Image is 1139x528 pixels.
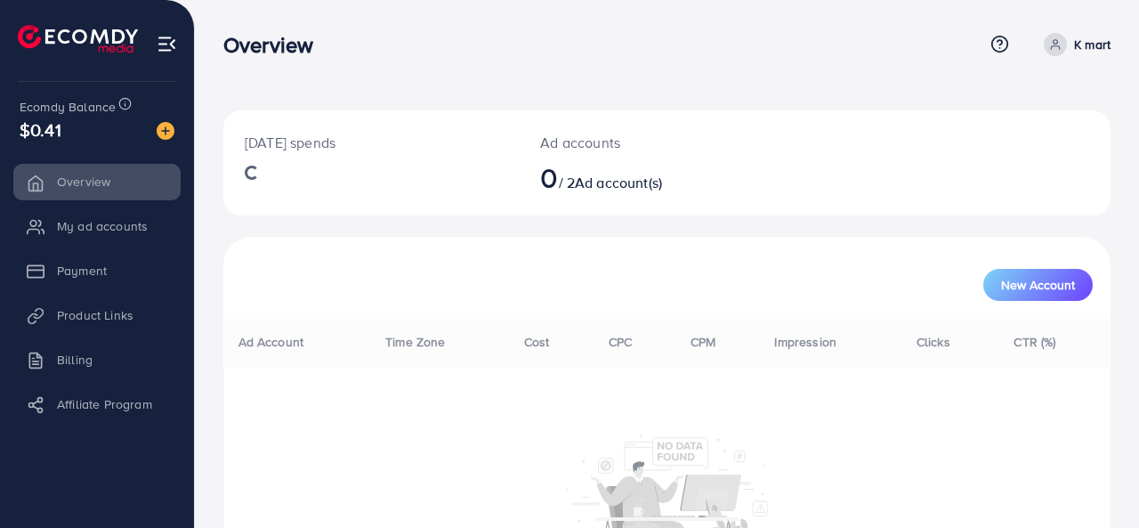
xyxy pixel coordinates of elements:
[1074,34,1111,55] p: K mart
[575,173,662,192] span: Ad account(s)
[20,98,116,116] span: Ecomdy Balance
[157,34,177,54] img: menu
[1037,33,1111,56] a: K mart
[18,25,138,53] img: logo
[540,160,719,194] h2: / 2
[540,132,719,153] p: Ad accounts
[245,132,497,153] p: [DATE] spends
[540,157,558,198] span: 0
[157,122,174,140] img: image
[1001,279,1075,291] span: New Account
[223,32,327,58] h3: Overview
[983,269,1093,301] button: New Account
[20,117,61,142] span: $0.41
